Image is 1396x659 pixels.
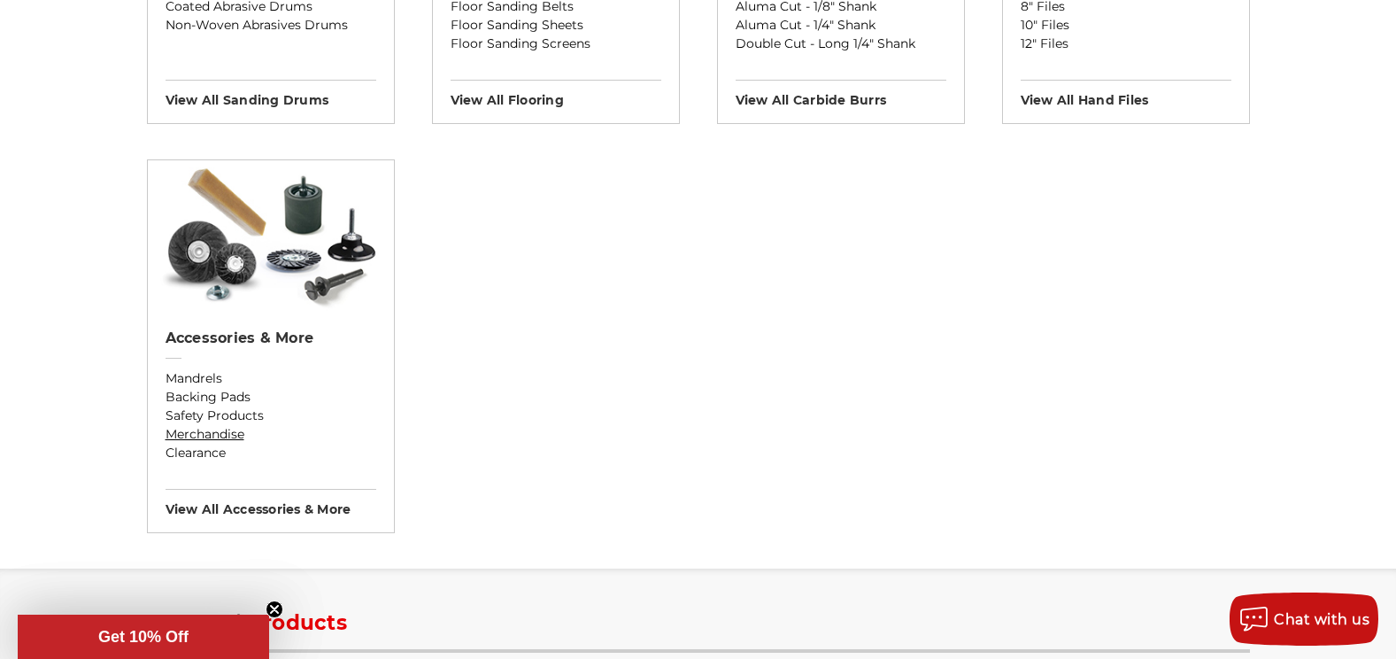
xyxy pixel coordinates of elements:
span: Chat with us [1274,611,1369,628]
a: Non-Woven Abrasives Drums [166,16,376,35]
button: Chat with us [1230,593,1378,646]
div: Get 10% OffClose teaser [18,615,269,659]
h3: View All flooring [451,80,661,108]
a: Clearance [166,444,376,462]
h3: View All accessories & more [166,489,376,517]
h2: Accessories & More [166,329,376,347]
a: 10" Files [1021,16,1231,35]
button: Close teaser [266,601,283,618]
h3: View All carbide burrs [736,80,946,108]
a: Floor Sanding Screens [451,35,661,53]
a: Safety Products [166,407,376,425]
a: Merchandise [166,425,376,444]
span: Featured [147,610,243,635]
img: Accessories & More [156,160,385,311]
h3: View All sanding drums [166,80,376,108]
h3: View All hand files [1021,80,1231,108]
a: Mandrels [166,369,376,388]
a: 12" Files [1021,35,1231,53]
a: Backing Pads [166,388,376,407]
span: Get 10% Off [98,628,189,646]
a: Floor Sanding Sheets [451,16,661,35]
a: Aluma Cut - 1/4" Shank [736,16,946,35]
a: Double Cut - Long 1/4" Shank [736,35,946,53]
span: Products [248,610,347,635]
